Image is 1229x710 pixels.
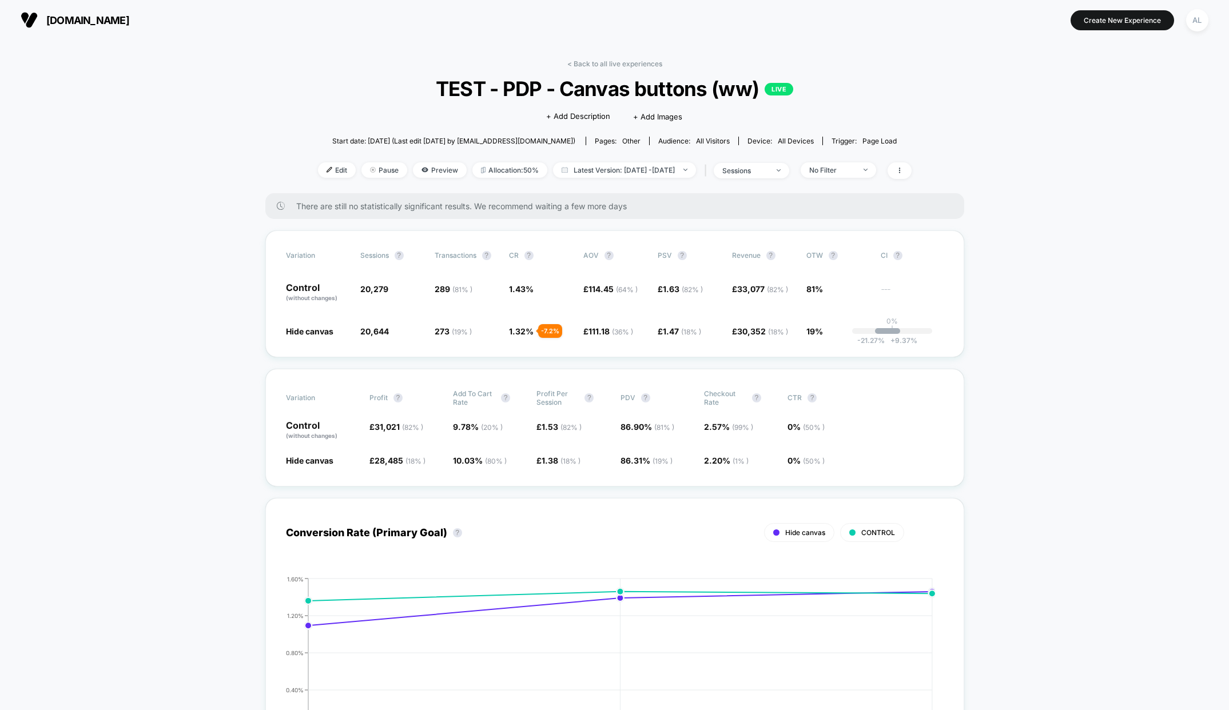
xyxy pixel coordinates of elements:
tspan: 0.80% [286,649,304,656]
span: ( 82 % ) [560,423,582,432]
button: ? [766,251,775,260]
a: < Back to all live experiences [567,59,662,68]
span: 20,644 [360,326,389,336]
button: ? [604,251,614,260]
button: ? [752,393,761,402]
p: Control [286,421,358,440]
button: ? [829,251,838,260]
img: edit [327,167,332,173]
span: --- [881,286,944,302]
tspan: 1.20% [287,612,304,619]
span: PSV [658,251,672,260]
span: 10.03 % [453,456,507,465]
span: ( 20 % ) [481,423,503,432]
span: ( 18 % ) [768,328,788,336]
div: Pages: [595,137,641,145]
span: ( 1 % ) [733,457,749,465]
div: Audience: [658,137,730,145]
span: CR [509,251,519,260]
span: 111.18 [588,326,633,336]
span: £ [658,326,701,336]
span: -21.27 % [857,336,885,345]
span: Profit [369,393,388,402]
span: £ [369,456,425,465]
span: 1.43 % [509,284,534,294]
span: 289 [435,284,472,294]
span: ( 18 % ) [560,457,580,465]
span: 31,021 [375,422,423,432]
span: 2.57 % [704,422,753,432]
p: | [891,325,893,334]
span: CONTROL [861,528,895,537]
span: 114.45 [588,284,638,294]
span: Variation [286,389,349,406]
span: Sessions [360,251,389,260]
tspan: 0.40% [286,686,304,693]
button: ? [453,528,462,537]
p: LIVE [765,83,793,95]
span: Device: [738,137,822,145]
span: Checkout Rate [704,389,746,406]
span: ( 50 % ) [803,457,825,465]
img: rebalance [481,167,486,173]
span: ( 99 % ) [732,423,753,432]
button: ? [808,393,817,402]
span: 20,279 [360,284,388,294]
span: Page Load [862,137,897,145]
span: ( 64 % ) [616,285,638,294]
button: [DOMAIN_NAME] [17,11,133,29]
span: all devices [778,137,814,145]
span: £ [536,422,582,432]
span: Latest Version: [DATE] - [DATE] [553,162,696,178]
span: All Visitors [696,137,730,145]
span: ( 36 % ) [612,328,633,336]
div: Trigger: [832,137,897,145]
span: £ [732,326,788,336]
button: ? [393,393,403,402]
span: £ [658,284,703,294]
span: PDV [621,393,635,402]
span: ( 81 % ) [654,423,674,432]
span: | [702,162,714,179]
tspan: 1.60% [287,575,304,582]
button: ? [501,393,510,402]
span: 1.53 [542,422,582,432]
span: Allocation: 50% [472,162,547,178]
img: end [370,167,376,173]
span: Pause [361,162,407,178]
span: AOV [583,251,599,260]
span: CTR [787,393,802,402]
img: calendar [562,167,568,173]
div: AL [1186,9,1208,31]
button: ? [524,251,534,260]
span: Variation [286,251,349,260]
span: ( 82 % ) [767,285,788,294]
span: + [890,336,895,345]
span: 1.38 [542,456,580,465]
span: £ [583,326,633,336]
span: 28,485 [375,456,425,465]
span: 86.90 % [621,422,674,432]
span: Start date: [DATE] (Last edit [DATE] by [EMAIL_ADDRESS][DOMAIN_NAME]) [332,137,575,145]
span: OTW [806,251,869,260]
button: ? [482,251,491,260]
span: [DOMAIN_NAME] [46,14,129,26]
button: Create New Experience [1071,10,1174,30]
span: 0 % [787,456,825,465]
span: ( 19 % ) [653,457,673,465]
span: CI [881,251,944,260]
span: ( 18 % ) [405,457,425,465]
div: No Filter [809,166,855,174]
button: ? [893,251,902,260]
p: Control [286,283,349,302]
span: £ [536,456,580,465]
div: - 7.2 % [538,324,562,338]
span: ( 19 % ) [452,328,472,336]
span: ( 82 % ) [682,285,703,294]
button: ? [641,393,650,402]
div: sessions [722,166,768,175]
img: end [683,169,687,171]
span: 33,077 [737,284,788,294]
span: Transactions [435,251,476,260]
span: (without changes) [286,294,337,301]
